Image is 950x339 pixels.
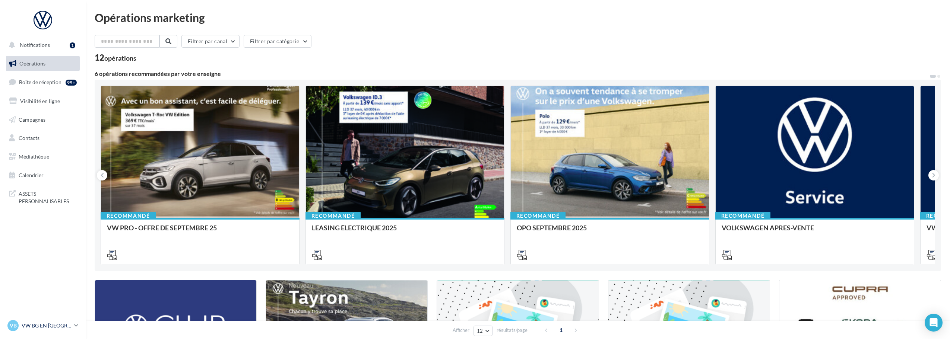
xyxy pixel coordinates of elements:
[510,212,566,220] div: Recommandé
[181,35,240,48] button: Filtrer par canal
[101,212,156,220] div: Recommandé
[95,54,136,62] div: 12
[104,55,136,61] div: opérations
[95,71,929,77] div: 6 opérations recommandées par votre enseigne
[555,324,567,336] span: 1
[474,326,493,336] button: 12
[4,167,81,183] a: Calendrier
[19,116,45,122] span: Campagnes
[722,224,908,239] div: VOLKSWAGEN APRES-VENTE
[4,149,81,164] a: Médiathèque
[4,112,81,128] a: Campagnes
[19,79,61,85] span: Boîte de réception
[107,224,293,239] div: VW PRO - OFFRE DE SEPTEMBRE 25
[19,135,39,141] span: Contacts
[4,74,81,90] a: Boîte de réception99+
[715,212,770,220] div: Recommandé
[4,37,78,53] button: Notifications 1
[4,186,81,208] a: ASSETS PERSONNALISABLES
[19,189,77,205] span: ASSETS PERSONNALISABLES
[453,327,469,334] span: Afficher
[4,93,81,109] a: Visibilité en ligne
[6,319,80,333] a: VB VW BG EN [GEOGRAPHIC_DATA]
[19,153,49,160] span: Médiathèque
[19,172,44,178] span: Calendrier
[477,328,483,334] span: 12
[4,130,81,146] a: Contacts
[19,60,45,67] span: Opérations
[20,42,50,48] span: Notifications
[4,56,81,71] a: Opérations
[312,224,498,239] div: LEASING ÉLECTRIQUE 2025
[497,327,528,334] span: résultats/page
[95,12,941,23] div: Opérations marketing
[66,80,77,86] div: 99+
[305,212,361,220] div: Recommandé
[22,322,71,329] p: VW BG EN [GEOGRAPHIC_DATA]
[244,35,311,48] button: Filtrer par catégorie
[10,322,17,329] span: VB
[925,314,943,332] div: Open Intercom Messenger
[517,224,703,239] div: OPO SEPTEMBRE 2025
[70,42,75,48] div: 1
[20,98,60,104] span: Visibilité en ligne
